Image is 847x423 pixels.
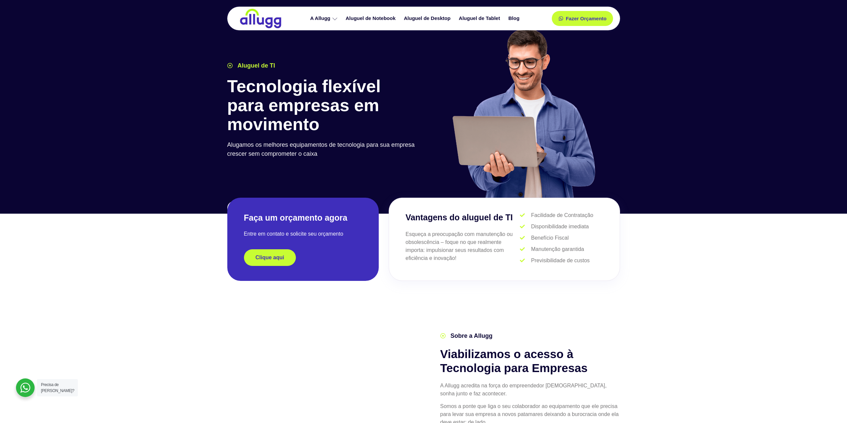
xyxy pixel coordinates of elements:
[440,347,620,375] h2: Viabilizamos o acesso à Tecnologia para Empresas
[529,257,590,265] span: Previsibilidade de custos
[41,382,74,393] span: Precisa de [PERSON_NAME]?
[566,16,607,21] span: Fazer Orçamento
[406,230,520,262] p: Esqueça a preocupação com manutenção ou obsolescência – foque no que realmente importa: impulsion...
[227,140,420,158] p: Alugamos os melhores equipamentos de tecnologia para sua empresa crescer sem comprometer o caixa
[456,13,505,24] a: Aluguel de Tablet
[440,382,620,398] p: A Allugg acredita na força do empreendedor [DEMOGRAPHIC_DATA], sonha junto e faz acontecer.
[239,8,282,29] img: locação de TI é Allugg
[256,255,284,260] span: Clique aqui
[244,249,296,266] a: Clique aqui
[244,212,362,223] h2: Faça um orçamento agora
[244,230,362,238] p: Entre em contato e solicite seu orçamento
[814,391,847,423] iframe: Chat Widget
[529,234,569,242] span: Benefício Fiscal
[552,11,613,26] a: Fazer Orçamento
[401,13,456,24] a: Aluguel de Desktop
[236,61,275,70] span: Aluguel de TI
[406,211,520,224] h3: Vantagens do aluguel de TI
[227,77,420,134] h1: Tecnologia flexível para empresas em movimento
[307,13,342,24] a: A Allugg
[342,13,401,24] a: Aluguel de Notebook
[450,28,597,198] img: aluguel de ti para startups
[505,13,524,24] a: Blog
[529,211,593,219] span: Facilidade de Contratação
[449,331,493,340] span: Sobre a Allugg
[529,245,584,253] span: Manutenção garantida
[529,223,589,231] span: Disponibilidade imediata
